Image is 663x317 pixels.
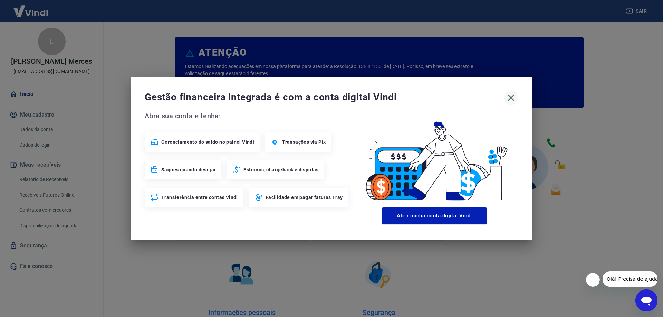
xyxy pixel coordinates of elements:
[161,139,254,146] span: Gerenciamento do saldo no painel Vindi
[145,90,504,104] span: Gestão financeira integrada é com a conta digital Vindi
[243,166,318,173] span: Estornos, chargeback e disputas
[161,194,238,201] span: Transferência entre contas Vindi
[145,110,350,121] span: Abra sua conta e tenha:
[382,207,487,224] button: Abrir minha conta digital Vindi
[603,271,657,287] iframe: Mensagem da empresa
[4,5,58,10] span: Olá! Precisa de ajuda?
[586,273,600,287] iframe: Fechar mensagem
[282,139,326,146] span: Transações via Pix
[635,289,657,311] iframe: Botão para abrir a janela de mensagens
[266,194,343,201] span: Facilidade em pagar faturas Tray
[350,110,518,205] img: Good Billing
[161,166,216,173] span: Saques quando desejar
